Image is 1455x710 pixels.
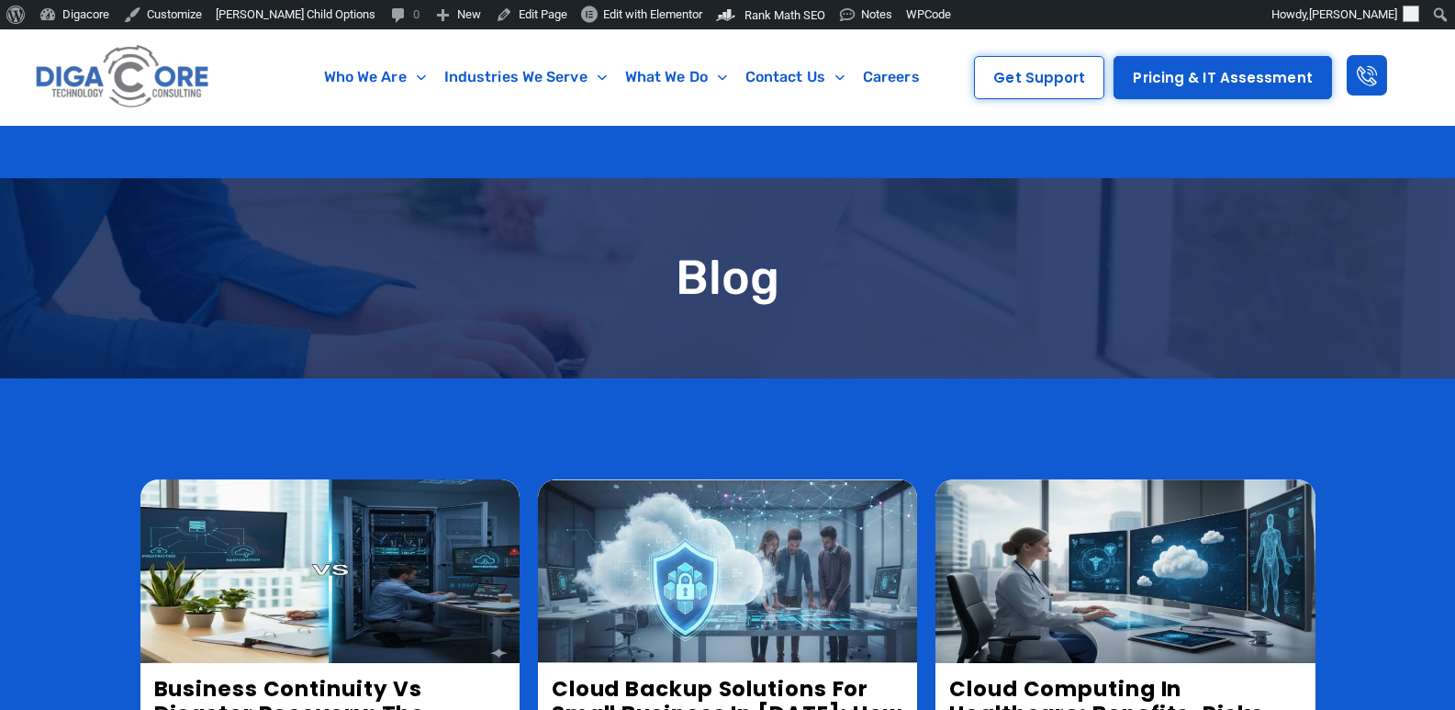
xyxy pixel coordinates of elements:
a: Pricing & IT Assessment [1114,56,1331,99]
nav: Menu [291,56,953,98]
a: Get Support [974,56,1104,99]
img: Business Continuity Vs. Disaster Recovery [140,479,520,663]
img: Best Cloud Backup Solutions for Small Business in 2025 [538,479,917,663]
img: Cloud Computing in Healthcare [935,479,1315,663]
a: Industries We Serve [435,56,616,98]
a: Contact Us [736,56,854,98]
span: Edit with Elementor [603,7,702,21]
img: Digacore logo 1 [31,39,215,116]
span: Pricing & IT Assessment [1133,71,1312,85]
span: Get Support [993,71,1085,85]
span: Rank Math SEO [744,8,825,22]
a: Who We Are [315,56,435,98]
a: Careers [854,56,929,98]
span: [PERSON_NAME] [1309,7,1397,21]
h1: Blog [140,252,1315,304]
a: What We Do [616,56,736,98]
